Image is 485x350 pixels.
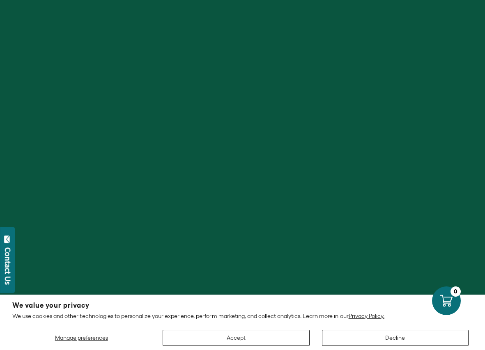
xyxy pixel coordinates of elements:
[322,330,469,346] button: Decline
[55,334,108,341] span: Manage preferences
[349,313,384,319] a: Privacy Policy.
[12,302,473,309] h2: We value your privacy
[451,286,461,297] div: 0
[12,330,150,346] button: Manage preferences
[163,330,309,346] button: Accept
[12,312,473,320] p: We use cookies and other technologies to personalize your experience, perform marketing, and coll...
[4,247,12,285] div: Contact Us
